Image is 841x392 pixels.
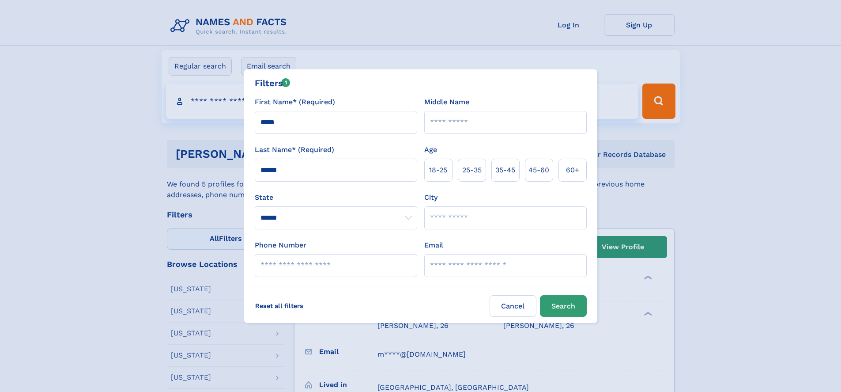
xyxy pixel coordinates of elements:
span: 60+ [566,165,579,175]
label: Last Name* (Required) [255,145,334,155]
label: First Name* (Required) [255,97,335,107]
label: Middle Name [424,97,469,107]
label: State [255,192,417,203]
label: Email [424,240,443,251]
button: Search [540,295,587,317]
span: 25‑35 [462,165,482,175]
label: Phone Number [255,240,306,251]
span: 18‑25 [429,165,447,175]
label: Reset all filters [249,295,309,316]
span: 45‑60 [528,165,549,175]
div: Filters [255,76,290,90]
label: Age [424,145,437,155]
span: 35‑45 [495,165,515,175]
label: Cancel [490,295,536,317]
label: City [424,192,437,203]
